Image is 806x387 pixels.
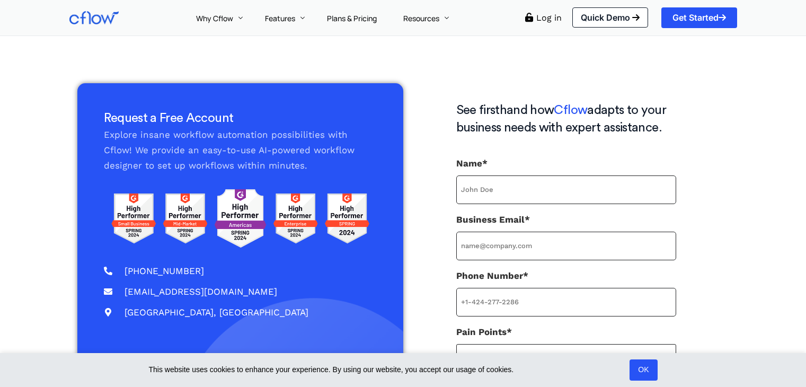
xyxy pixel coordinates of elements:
img: Cflow [69,11,119,24]
label: Name* [456,156,676,204]
span: Request a Free Account [104,112,234,125]
a: Log in [536,13,562,23]
img: g2 reviews [104,184,377,253]
span: This website uses cookies to enhance your experience. By using our website, you accept our usage ... [149,364,624,376]
span: Get Started [672,13,726,22]
label: Business Email* [456,212,676,260]
span: [GEOGRAPHIC_DATA], [GEOGRAPHIC_DATA] [122,305,308,320]
span: [PHONE_NUMBER] [122,263,204,279]
span: [EMAIL_ADDRESS][DOMAIN_NAME] [122,284,277,300]
a: Get Started [661,7,737,28]
a: Quick Demo [572,7,648,28]
h3: See firsthand how adapts to your business needs with expert assistance. [456,102,676,137]
div: Explore insane workflow automation possibilities with Cflow! We provide an easy-to-use AI-powered... [104,110,377,173]
input: Phone Number* [456,288,676,316]
label: Phone Number* [456,268,676,316]
input: Business Email* [456,232,676,260]
span: Plans & Pricing [327,13,377,23]
a: OK [630,359,657,381]
span: Why Cflow [196,13,233,23]
input: Name* [456,175,676,204]
span: Features [265,13,295,23]
span: Cflow [554,104,587,117]
span: Resources [403,13,439,23]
